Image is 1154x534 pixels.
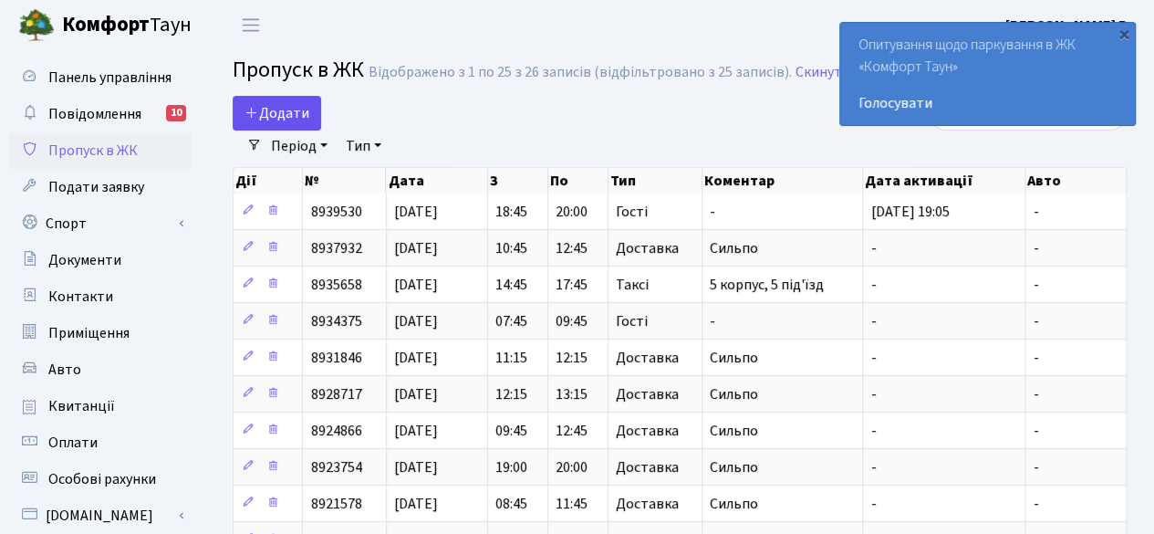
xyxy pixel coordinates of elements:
span: Сильпо [710,348,758,368]
span: Пропуск в ЖК [233,54,364,86]
span: 20:00 [556,457,587,477]
b: [PERSON_NAME] В. [1005,16,1132,36]
a: Квитанції [9,388,192,424]
a: Особові рахунки [9,461,192,497]
div: Відображено з 1 по 25 з 26 записів (відфільтровано з 25 записів). [369,64,792,81]
div: Опитування щодо паркування в ЖК «Комфорт Таун» [840,23,1135,125]
a: Подати заявку [9,169,192,205]
span: Сильпо [710,238,758,258]
span: [DATE] [394,202,438,222]
span: Документи [48,250,121,270]
span: Контакти [48,287,113,307]
a: Оплати [9,424,192,461]
span: - [870,421,876,441]
span: - [870,384,876,404]
span: - [1033,494,1038,514]
th: З [488,168,548,194]
span: - [870,348,876,368]
a: Документи [9,242,192,278]
span: 8921578 [310,494,361,514]
span: 8924866 [310,421,361,441]
a: Додати [233,96,321,131]
span: - [710,311,715,331]
span: Приміщення [48,323,130,343]
span: Подати заявку [48,177,144,197]
div: 10 [166,105,186,121]
div: × [1115,25,1133,43]
span: Доставка [616,351,679,365]
span: 14:45 [495,275,527,295]
a: Авто [9,351,192,388]
span: - [1033,275,1038,295]
span: - [870,457,876,477]
span: Гості [616,314,648,329]
th: Дата [386,168,487,194]
span: 20:00 [556,202,587,222]
span: - [1033,384,1038,404]
span: 09:45 [495,421,527,441]
span: - [710,202,715,222]
span: 18:45 [495,202,527,222]
th: Тип [608,168,702,194]
span: 09:45 [556,311,587,331]
span: Додати [244,103,309,123]
span: 12:15 [495,384,527,404]
span: Доставка [616,241,679,256]
span: 8935658 [310,275,361,295]
a: Контакти [9,278,192,315]
a: Скинути [795,64,850,81]
th: № [303,168,386,194]
span: [DATE] [394,311,438,331]
a: Період [264,131,335,162]
span: - [870,275,876,295]
span: Особові рахунки [48,469,156,489]
span: [DATE] [394,457,438,477]
a: Приміщення [9,315,192,351]
span: 5 корпус, 5 під'їзд [710,275,824,295]
span: - [1033,421,1038,441]
span: 11:45 [556,494,587,514]
span: Оплати [48,433,98,453]
span: 8934375 [310,311,361,331]
span: - [1033,311,1038,331]
a: Панель управління [9,59,192,96]
span: 8928717 [310,384,361,404]
span: Сильпо [710,421,758,441]
span: [DATE] [394,275,438,295]
span: - [1033,202,1038,222]
b: Комфорт [62,10,150,39]
span: Гості [616,204,648,219]
span: - [1033,238,1038,258]
span: [DATE] 19:05 [870,202,949,222]
span: Таксі [616,277,649,292]
a: Голосувати [858,92,1117,114]
span: 08:45 [495,494,527,514]
th: По [548,168,608,194]
span: Сильпо [710,494,758,514]
a: Повідомлення10 [9,96,192,132]
span: - [870,238,876,258]
span: 12:15 [556,348,587,368]
th: Дата активації [863,168,1025,194]
a: Пропуск в ЖК [9,132,192,169]
span: 8937932 [310,238,361,258]
button: Переключити навігацію [228,10,274,40]
span: - [1033,348,1038,368]
span: 11:15 [495,348,527,368]
span: Квитанції [48,396,115,416]
span: Авто [48,360,81,380]
img: logo.png [18,7,55,44]
a: Спорт [9,205,192,242]
span: Сильпо [710,384,758,404]
span: Пропуск в ЖК [48,141,138,161]
span: 10:45 [495,238,527,258]
span: Доставка [616,424,679,438]
span: Доставка [616,497,679,511]
span: Доставка [616,460,679,475]
span: Повідомлення [48,104,141,124]
span: - [870,311,876,331]
span: Сильпо [710,457,758,477]
span: 8923754 [310,457,361,477]
span: 07:45 [495,311,527,331]
span: - [1033,457,1038,477]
